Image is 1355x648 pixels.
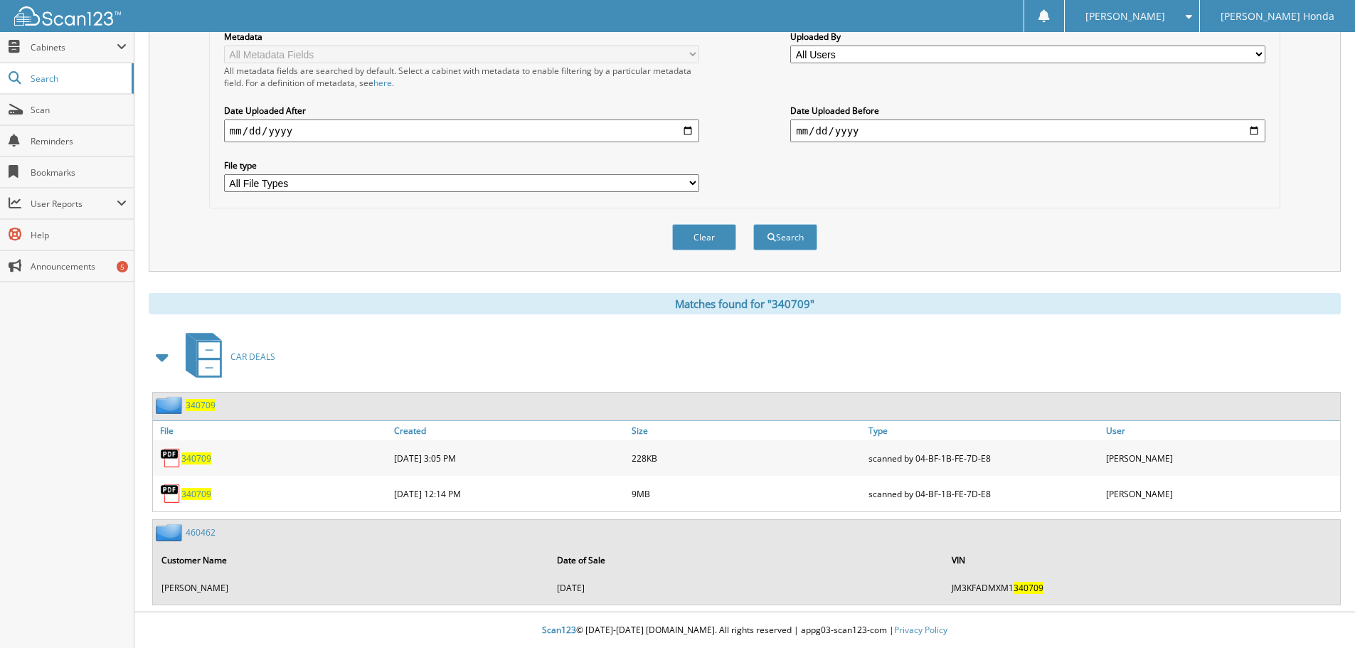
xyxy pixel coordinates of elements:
[894,624,947,636] a: Privacy Policy
[790,105,1265,117] label: Date Uploaded Before
[230,351,275,363] span: CAR DEALS
[945,546,1339,575] th: VIN
[224,31,699,43] label: Metadata
[224,119,699,142] input: start
[31,198,117,210] span: User Reports
[31,104,127,116] span: Scan
[790,119,1265,142] input: end
[224,65,699,89] div: All metadata fields are searched by default. Select a cabinet with metadata to enable filtering b...
[1221,12,1334,21] span: [PERSON_NAME] Honda
[628,444,866,472] div: 228KB
[186,526,216,538] a: 460462
[31,229,127,241] span: Help
[31,166,127,179] span: Bookmarks
[753,224,817,250] button: Search
[1102,421,1340,440] a: User
[154,546,548,575] th: Customer Name
[672,224,736,250] button: Clear
[1102,479,1340,508] div: [PERSON_NAME]
[628,479,866,508] div: 9MB
[154,576,548,600] td: [PERSON_NAME]
[117,261,128,272] div: 5
[550,546,944,575] th: Date of Sale
[1102,444,1340,472] div: [PERSON_NAME]
[156,396,186,414] img: folder2.png
[550,576,944,600] td: [DATE]
[390,479,628,508] div: [DATE] 12:14 PM
[224,105,699,117] label: Date Uploaded After
[224,159,699,171] label: File type
[945,576,1339,600] td: JM3KFADMXM1
[160,447,181,469] img: PDF.png
[1085,12,1165,21] span: [PERSON_NAME]
[181,488,211,500] a: 340709
[373,77,392,89] a: here
[186,399,216,411] a: 340709
[14,6,121,26] img: scan123-logo-white.svg
[790,31,1265,43] label: Uploaded By
[149,293,1341,314] div: Matches found for "340709"
[31,260,127,272] span: Announcements
[390,444,628,472] div: [DATE] 3:05 PM
[1284,580,1355,648] iframe: Chat Widget
[542,624,576,636] span: Scan123
[134,613,1355,648] div: © [DATE]-[DATE] [DOMAIN_NAME]. All rights reserved | appg03-scan123-com |
[628,421,866,440] a: Size
[153,421,390,440] a: File
[865,444,1102,472] div: scanned by 04-BF-1B-FE-7D-E8
[865,479,1102,508] div: scanned by 04-BF-1B-FE-7D-E8
[181,452,211,464] a: 340709
[156,524,186,541] img: folder2.png
[865,421,1102,440] a: Type
[31,135,127,147] span: Reminders
[390,421,628,440] a: Created
[1014,582,1043,594] span: 340709
[160,483,181,504] img: PDF.png
[31,73,124,85] span: Search
[31,41,117,53] span: Cabinets
[177,329,275,385] a: CAR DEALS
